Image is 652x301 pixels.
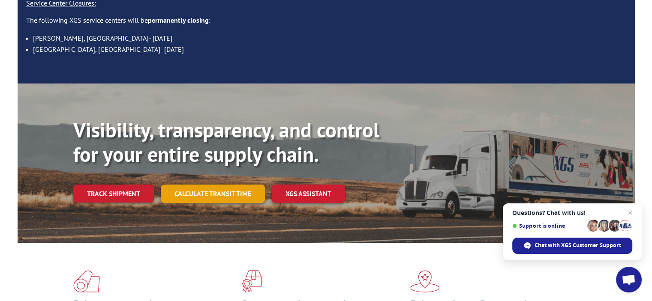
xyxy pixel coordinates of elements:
[33,33,626,44] li: [PERSON_NAME], [GEOGRAPHIC_DATA]- [DATE]
[242,270,262,292] img: xgs-icon-focused-on-flooring-red
[512,223,584,229] span: Support is online
[512,238,632,254] span: Chat with XGS Customer Support
[272,185,345,203] a: XGS ASSISTANT
[535,241,621,249] span: Chat with XGS Customer Support
[616,267,642,292] a: Open chat
[512,209,632,216] span: Questions? Chat with us!
[73,185,154,203] a: Track shipment
[73,270,100,292] img: xgs-icon-total-supply-chain-intelligence-red
[161,185,265,203] a: Calculate transit time
[148,16,209,24] strong: permanently closing
[26,15,626,33] p: The following XGS service centers will be :
[33,44,626,55] li: [GEOGRAPHIC_DATA], [GEOGRAPHIC_DATA]- [DATE]
[73,116,379,168] b: Visibility, transparency, and control for your entire supply chain.
[410,270,440,292] img: xgs-icon-flagship-distribution-model-red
